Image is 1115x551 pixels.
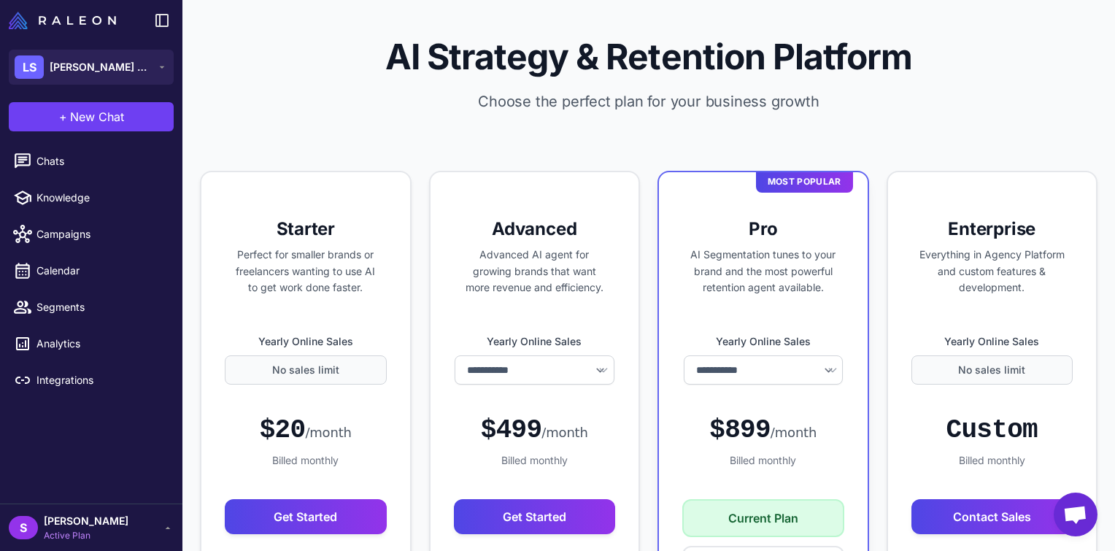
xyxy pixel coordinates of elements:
[682,217,844,241] h3: Pro
[911,247,1073,296] p: Everything in Agency Platform and custom features & development.
[225,334,387,350] label: Yearly Online Sales
[958,362,1025,378] span: No sales limit
[454,452,616,469] div: Billed monthly
[682,247,844,296] p: AI Segmentation tunes to your brand and the most powerful retention agent available.
[454,247,616,296] p: Advanced AI agent for growing brands that want more revenue and efficiency.
[44,513,128,529] span: [PERSON_NAME]
[9,12,116,29] img: Raleon Logo
[6,292,177,323] a: Segments
[70,108,124,126] span: New Chat
[50,59,152,75] span: [PERSON_NAME] Superfood
[1054,493,1097,536] a: Open chat
[260,414,352,447] div: $20
[36,336,165,352] span: Analytics
[6,219,177,250] a: Campaigns
[6,182,177,213] a: Knowledge
[9,50,174,85] button: LS[PERSON_NAME] Superfood
[756,171,853,193] div: Most Popular
[9,102,174,131] button: +New Chat
[272,362,339,378] span: No sales limit
[36,372,165,388] span: Integrations
[911,334,1073,350] label: Yearly Online Sales
[911,452,1073,469] div: Billed monthly
[911,217,1073,241] h3: Enterprise
[541,425,587,440] span: /month
[682,499,844,537] button: Current Plan
[225,247,387,296] p: Perfect for smaller brands or freelancers wanting to use AI to get work done faster.
[59,108,67,126] span: +
[454,499,616,534] button: Get Started
[36,190,165,206] span: Knowledge
[44,529,128,542] span: Active Plan
[36,153,165,169] span: Chats
[481,414,588,447] div: $499
[36,299,165,315] span: Segments
[709,414,817,447] div: $899
[36,263,165,279] span: Calendar
[206,90,1092,112] p: Choose the perfect plan for your business growth
[911,499,1073,534] button: Contact Sales
[454,334,616,350] label: Yearly Online Sales
[225,217,387,241] h3: Starter
[225,499,387,534] button: Get Started
[305,425,351,440] span: /month
[771,425,817,440] span: /month
[225,452,387,469] div: Billed monthly
[6,146,177,177] a: Chats
[6,365,177,396] a: Integrations
[6,328,177,359] a: Analytics
[6,255,177,286] a: Calendar
[946,414,1038,447] div: Custom
[206,35,1092,79] h1: AI Strategy & Retention Platform
[682,334,844,350] label: Yearly Online Sales
[682,452,844,469] div: Billed monthly
[15,55,44,79] div: LS
[36,226,165,242] span: Campaigns
[9,516,38,539] div: S
[454,217,616,241] h3: Advanced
